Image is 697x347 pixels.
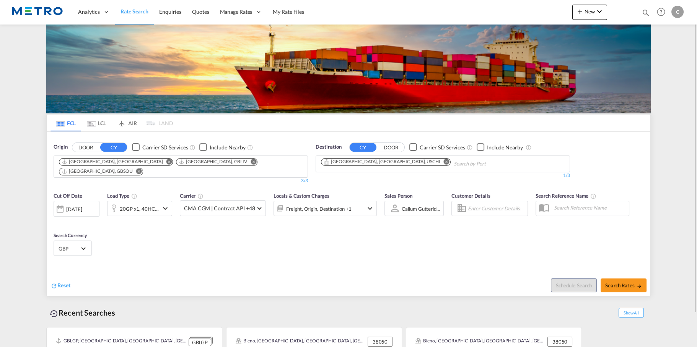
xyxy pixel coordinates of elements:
div: Chicago, IL, USCHI [324,159,440,165]
div: 1/3 [316,172,570,179]
div: Bieno, Calceranica al Lago, Canal San Bovo, Carzano, Castelnuovo, Cinte Tesino, Fierozzo, Frassil... [415,337,546,347]
span: Search Reference Name [536,193,596,199]
div: [DATE] [66,206,82,213]
md-icon: icon-information-outline [131,193,137,199]
md-checkbox: Checkbox No Ink [409,143,465,151]
span: GBP [59,245,80,252]
div: Help [655,5,671,19]
span: Manage Rates [220,8,252,16]
md-checkbox: Checkbox No Ink [132,143,188,151]
div: C [671,6,684,18]
md-icon: Unchecked: Search for CY (Container Yard) services for all selected carriers.Checked : Search for... [467,144,473,151]
button: DOOR [378,143,404,152]
div: Freight Origin Destination Factory Stuffingicon-chevron-down [274,201,377,216]
div: GBLGP, London Gateway Port, United Kingdom, GB & Ireland, Europe [56,337,187,346]
button: icon-plus 400-fgNewicon-chevron-down [572,5,607,20]
span: Cut Off Date [54,193,82,199]
button: Remove [131,168,143,176]
button: CY [350,143,376,152]
span: Locals & Custom Charges [274,193,329,199]
div: Freight Origin Destination Factory Stuffing [286,203,352,214]
span: Search Currency [54,232,87,238]
div: [DATE] [54,201,99,217]
span: CMA CGM | Contract API +48 [184,205,255,212]
md-icon: icon-magnify [642,8,650,17]
md-icon: icon-chevron-down [161,204,170,213]
md-select: Sales Person: Callum Gutteridge [401,203,441,214]
div: Southampton, GBSOU [62,168,133,175]
span: My Rate Files [273,8,304,15]
md-chips-wrap: Chips container. Use arrow keys to select chips. [320,156,529,170]
div: Include Nearby [487,144,523,151]
span: Help [655,5,668,18]
img: 25181f208a6c11efa6aa1bf80d4cef53.png [11,3,63,21]
input: Chips input. [454,158,526,170]
button: Remove [439,159,450,166]
md-checkbox: Checkbox No Ink [477,143,523,151]
div: Carrier SD Services [420,144,465,151]
button: Search Ratesicon-arrow-right [601,278,647,292]
md-chips-wrap: Chips container. Use arrow keys to select chips. [58,156,304,175]
md-icon: Unchecked: Ignores neighbouring ports when fetching rates.Checked : Includes neighbouring ports w... [525,144,531,151]
div: Carrier SD Services [142,144,188,151]
div: GBLGP [189,339,211,347]
md-icon: icon-chevron-down [595,7,604,16]
md-icon: icon-arrow-right [637,283,642,289]
md-icon: icon-backup-restore [49,309,59,318]
div: Recent Searches [46,304,118,321]
input: Search Reference Name [550,202,629,213]
md-icon: icon-chevron-down [365,204,375,213]
button: Remove [246,159,257,166]
div: 38050 [547,337,572,347]
span: Rate Search [121,8,148,15]
span: New [575,8,604,15]
md-tab-item: AIR [112,115,142,131]
span: Carrier [180,193,204,199]
span: Reset [57,282,70,288]
md-select: Select Currency: £ GBPUnited Kingdom Pound [58,243,88,254]
md-tab-item: FCL [50,115,81,131]
div: icon-magnify [642,8,650,20]
div: 20GP x1 40HC x2 [120,203,159,214]
span: Quotes [192,8,209,15]
div: Include Nearby [210,144,246,151]
md-icon: The selected Trucker/Carrierwill be displayed in the rate results If the rates are from another f... [197,193,204,199]
span: Analytics [78,8,100,16]
img: LCL+%26+FCL+BACKGROUND.png [46,25,651,113]
md-icon: icon-airplane [117,119,126,124]
div: Bieno, Calceranica al Lago, Canal San Bovo, Carzano, Castelnuovo, Cinte Tesino, Fierozzo, Frassil... [236,337,366,347]
span: Load Type [107,193,137,199]
md-checkbox: Checkbox No Ink [199,143,246,151]
span: Sales Person [384,193,412,199]
div: 38050 [368,337,392,347]
span: Enquiries [159,8,181,15]
md-icon: Unchecked: Ignores neighbouring ports when fetching rates.Checked : Includes neighbouring ports w... [247,144,253,151]
span: Show All [619,308,644,318]
div: Press delete to remove this chip. [62,159,164,165]
span: Search Rates [605,282,642,288]
span: Destination [316,143,342,151]
div: Press delete to remove this chip. [324,159,442,165]
button: DOOR [72,143,99,152]
div: Press delete to remove this chip. [62,168,134,175]
div: 20GP x1 40HC x2icon-chevron-down [107,201,172,216]
div: 3/3 [54,178,308,184]
md-icon: icon-plus 400-fg [575,7,585,16]
span: Customer Details [451,193,490,199]
button: Note: By default Schedule search will only considerorigin ports, destination ports and cut off da... [551,278,597,292]
div: London Gateway Port, GBLGP [62,159,163,165]
div: icon-refreshReset [50,282,70,290]
span: Origin [54,143,67,151]
div: Press delete to remove this chip. [179,159,249,165]
button: Remove [161,159,173,166]
input: Enter Customer Details [468,203,525,214]
div: Liverpool, GBLIV [179,159,247,165]
button: CY [100,143,127,152]
md-pagination-wrapper: Use the left and right arrow keys to navigate between tabs [50,115,173,131]
md-icon: icon-refresh [50,282,57,289]
md-icon: Your search will be saved by the below given name [590,193,596,199]
div: Callum Gutteridge [402,206,441,212]
md-tab-item: LCL [81,115,112,131]
md-icon: Unchecked: Search for CY (Container Yard) services for all selected carriers.Checked : Search for... [189,144,195,151]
